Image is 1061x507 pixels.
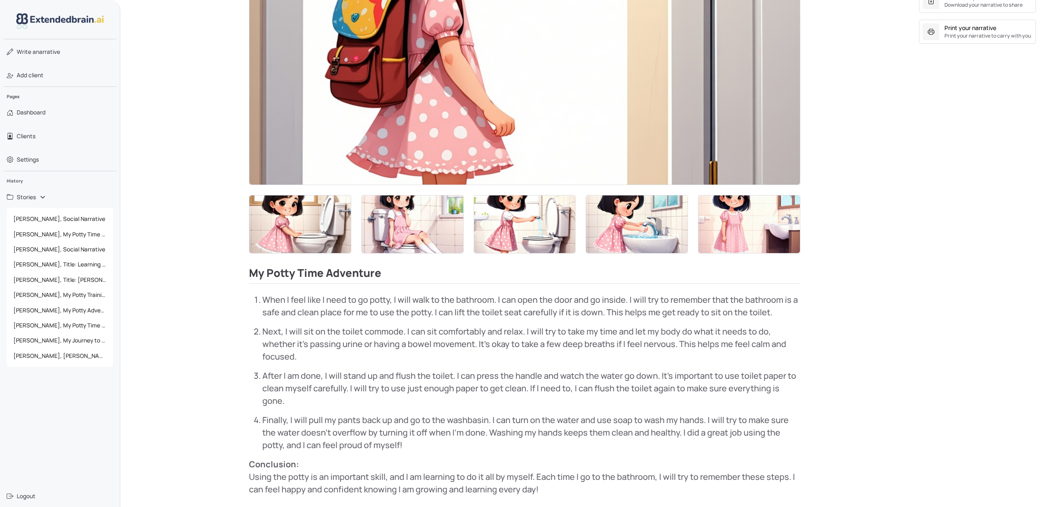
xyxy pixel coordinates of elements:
[10,348,110,363] span: [PERSON_NAME], [PERSON_NAME]'s Haircut Adventure at [PERSON_NAME]
[17,48,36,56] span: Write a
[262,370,800,407] p: After I am done, I will stand up and flush the toilet. I can press the handle and watch the water...
[944,1,1023,9] small: Download your narrative to share
[474,195,576,253] img: Thumbnail
[10,272,110,287] span: [PERSON_NAME], Title: [PERSON_NAME]'s Change of Plans
[586,195,688,253] img: Thumbnail
[16,13,104,29] img: logo
[10,257,110,272] span: [PERSON_NAME], Title: Learning to Use the Potty
[17,108,46,117] span: Dashboard
[10,333,110,348] span: [PERSON_NAME], My Journey to Getting a [MEDICAL_DATA]
[7,303,113,318] a: [PERSON_NAME], My Potty Adventure
[7,318,113,333] a: [PERSON_NAME], My Potty Time Story
[249,459,299,470] strong: Conclusion:
[249,458,800,496] p: Using the potty is an important skill, and I am learning to do it all by myself. Each time I go t...
[698,195,800,253] img: Thumbnail
[262,414,800,451] p: Finally, I will pull my pants back up and go to the washbasin. I can turn on the water and use so...
[7,242,113,257] a: [PERSON_NAME], Social Narrative
[262,294,800,319] p: When I feel like I need to go potty, I will walk to the bathroom. I can open the door and go insi...
[10,318,110,333] span: [PERSON_NAME], My Potty Time Story
[7,257,113,272] a: [PERSON_NAME], Title: Learning to Use the Potty
[249,195,351,253] img: Thumbnail
[7,211,113,226] a: [PERSON_NAME], Social Narrative
[10,242,110,257] span: [PERSON_NAME], Social Narrative
[7,333,113,348] a: [PERSON_NAME], My Journey to Getting a [MEDICAL_DATA]
[17,132,36,140] span: Clients
[249,267,800,284] h2: My Potty Time Adventure
[17,492,36,500] span: Logout
[362,195,463,253] img: Thumbnail
[10,211,110,226] span: [PERSON_NAME], Social Narrative
[919,20,1036,44] button: Print your narrativePrint your narrative to carry with you
[17,155,39,164] span: Settings
[7,287,113,302] a: [PERSON_NAME], My Potty Training Adventure
[10,227,110,242] span: [PERSON_NAME], My Potty Time Adventure
[17,71,43,79] span: Add client
[7,227,113,242] a: [PERSON_NAME], My Potty Time Adventure
[944,32,1031,40] small: Print your narrative to carry with you
[7,272,113,287] a: [PERSON_NAME], Title: [PERSON_NAME]'s Change of Plans
[7,348,113,363] a: [PERSON_NAME], [PERSON_NAME]'s Haircut Adventure at [PERSON_NAME]
[944,23,996,32] div: Print your narrative
[17,193,36,201] span: Stories
[10,303,110,318] span: [PERSON_NAME], My Potty Adventure
[10,287,110,302] span: [PERSON_NAME], My Potty Training Adventure
[262,325,800,363] p: Next, I will sit on the toilet commode. I can sit comfortably and relax. I will try to take my ti...
[17,48,60,56] span: narrative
